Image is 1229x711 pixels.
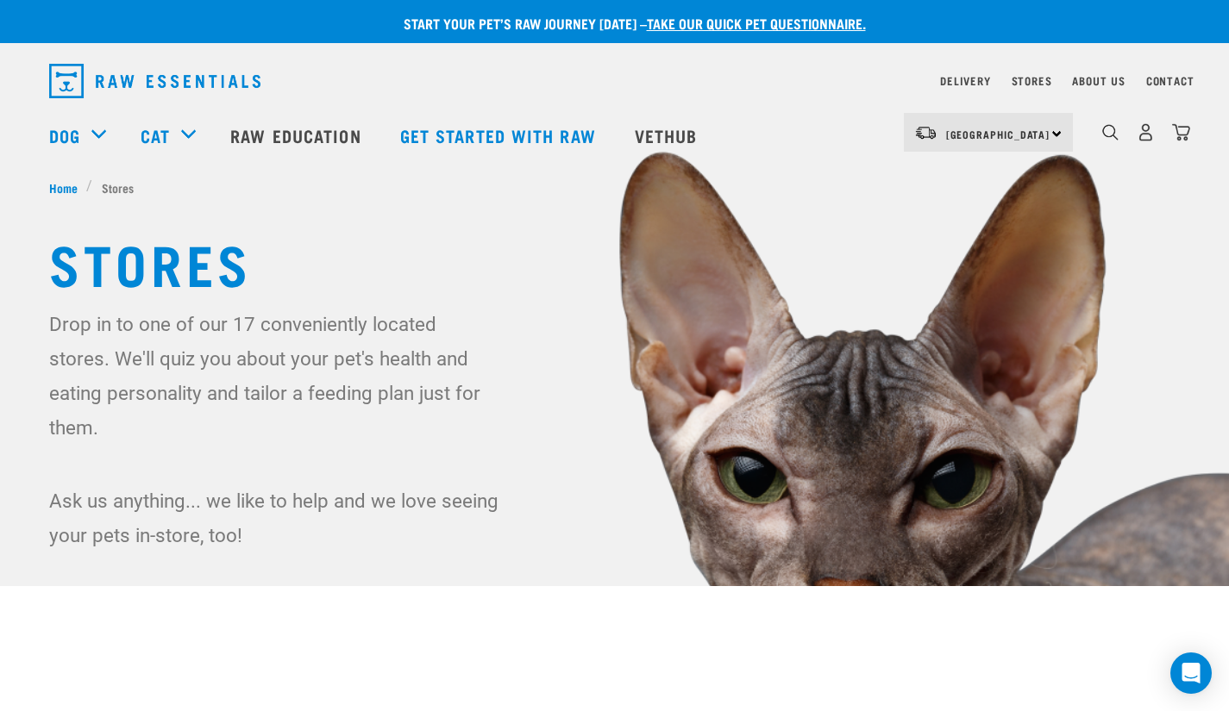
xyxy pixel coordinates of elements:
[940,78,990,84] a: Delivery
[1072,78,1125,84] a: About Us
[1137,123,1155,141] img: user.png
[647,19,866,27] a: take our quick pet questionnaire.
[49,231,1181,293] h1: Stores
[49,64,260,98] img: Raw Essentials Logo
[49,178,1181,196] nav: breadcrumbs
[49,122,80,148] a: Dog
[1012,78,1052,84] a: Stores
[49,307,502,445] p: Drop in to one of our 17 conveniently located stores. We'll quiz you about your pet's health and ...
[49,178,87,196] a: Home
[914,125,937,140] img: van-moving.png
[1170,652,1212,694] div: Open Intercom Messenger
[383,101,618,170] a: Get started with Raw
[1102,124,1119,140] img: home-icon-1@2x.png
[618,101,719,170] a: Vethub
[35,57,1195,105] nav: dropdown navigation
[946,131,1050,137] span: [GEOGRAPHIC_DATA]
[1172,123,1190,141] img: home-icon@2x.png
[141,122,170,148] a: Cat
[1146,78,1195,84] a: Contact
[49,483,502,552] p: Ask us anything... we like to help and we love seeing your pets in-store, too!
[213,101,382,170] a: Raw Education
[49,178,78,196] span: Home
